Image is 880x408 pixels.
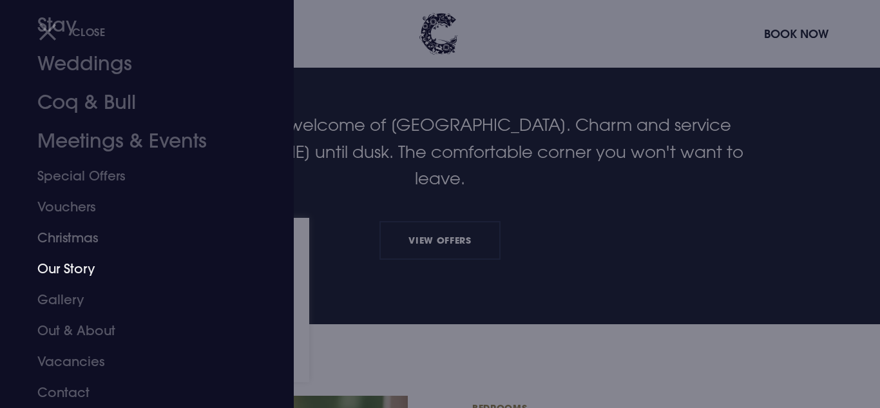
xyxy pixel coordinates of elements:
[37,346,241,377] a: Vacancies
[37,83,241,122] a: Coq & Bull
[37,284,241,315] a: Gallery
[37,122,241,160] a: Meetings & Events
[37,6,241,44] a: Stay
[37,377,241,408] a: Contact
[37,191,241,222] a: Vouchers
[37,160,241,191] a: Special Offers
[37,253,241,284] a: Our Story
[37,44,241,83] a: Weddings
[37,222,241,253] a: Christmas
[39,19,106,45] button: Close
[72,25,106,39] span: Close
[37,315,241,346] a: Out & About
